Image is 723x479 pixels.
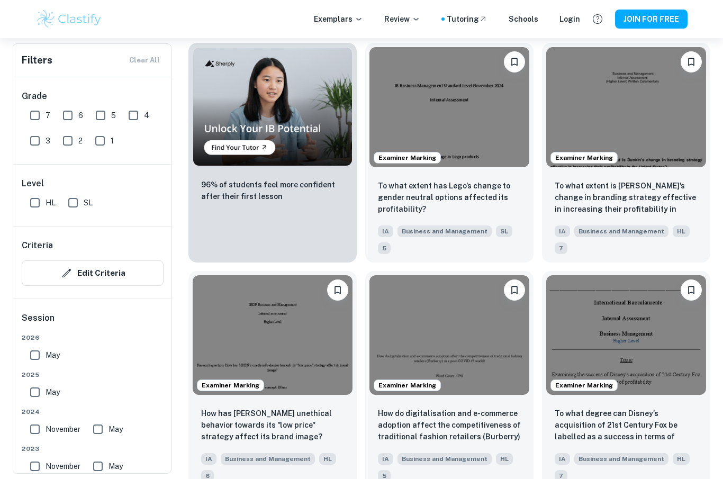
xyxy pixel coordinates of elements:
[201,408,344,442] p: How has Shein's unethical behavior towards its "low price" strategy affect its brand image?
[555,453,570,465] span: IA
[111,135,114,147] span: 1
[46,349,60,361] span: May
[397,453,492,465] span: Business and Management
[378,242,391,254] span: 5
[22,53,52,68] h6: Filters
[673,225,690,237] span: HL
[22,312,164,333] h6: Session
[546,47,706,167] img: Business and Management IA example thumbnail: To what extent is Dunkin’s change in bra
[193,275,353,395] img: Business and Management IA example thumbnail: How has Shein's unethical behavior towar
[589,10,607,28] button: Help and Feedback
[221,453,315,465] span: Business and Management
[551,153,617,162] span: Examiner Marking
[84,197,93,209] span: SL
[111,110,116,121] span: 5
[374,381,440,390] span: Examiner Marking
[22,407,164,417] span: 2024
[574,453,668,465] span: Business and Management
[559,13,580,25] a: Login
[681,51,702,73] button: Please log in to bookmark exemplars
[509,13,538,25] a: Schools
[555,408,698,444] p: To what degree can Disney’s acquisition of 21st Century Fox be labelled as a success in terms of ...
[46,197,56,209] span: HL
[78,135,83,147] span: 2
[201,179,344,202] p: 96% of students feel more confident after their first lesson
[46,460,80,472] span: November
[378,225,393,237] span: IA
[197,381,264,390] span: Examiner Marking
[551,381,617,390] span: Examiner Marking
[46,423,80,435] span: November
[314,13,363,25] p: Exemplars
[109,460,123,472] span: May
[555,225,570,237] span: IA
[504,51,525,73] button: Please log in to bookmark exemplars
[188,43,357,263] a: Thumbnail96% of students feel more confident after their first lesson
[374,153,440,162] span: Examiner Marking
[615,10,688,29] button: JOIN FOR FREE
[22,444,164,454] span: 2023
[201,453,216,465] span: IA
[22,177,164,190] h6: Level
[574,225,668,237] span: Business and Management
[327,279,348,301] button: Please log in to bookmark exemplars
[673,453,690,465] span: HL
[369,275,529,395] img: Business and Management IA example thumbnail: How do digitalisation and e-commerce ado
[496,453,513,465] span: HL
[496,225,512,237] span: SL
[365,43,534,263] a: Examiner MarkingPlease log in to bookmark exemplars To what extent has Lego’s change to gender ne...
[46,110,50,121] span: 7
[397,225,492,237] span: Business and Management
[369,47,529,167] img: Business and Management IA example thumbnail: To what extent has Lego’s change to gen
[378,180,521,215] p: To what extent has Lego’s change to gender neutral options affected its profitability?
[504,279,525,301] button: Please log in to bookmark exemplars
[542,43,710,263] a: Examiner MarkingPlease log in to bookmark exemplarsTo what extent is Dunkin’s change in branding ...
[46,386,60,398] span: May
[35,8,103,30] img: Clastify logo
[109,423,123,435] span: May
[46,135,50,147] span: 3
[384,13,420,25] p: Review
[22,239,53,252] h6: Criteria
[681,279,702,301] button: Please log in to bookmark exemplars
[546,275,706,395] img: Business and Management IA example thumbnail: To what degree can Disney’s acquisition
[447,13,487,25] a: Tutoring
[193,47,353,166] img: Thumbnail
[144,110,149,121] span: 4
[555,180,698,216] p: To what extent is Dunkin’s change in branding strategy effective in increasing their profitabilit...
[555,242,567,254] span: 7
[22,370,164,379] span: 2025
[22,333,164,342] span: 2026
[78,110,83,121] span: 6
[22,260,164,286] button: Edit Criteria
[319,453,336,465] span: HL
[22,90,164,103] h6: Grade
[378,453,393,465] span: IA
[378,408,521,444] p: How do digitalisation and e-commerce adoption affect the competitiveness of traditional fashion r...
